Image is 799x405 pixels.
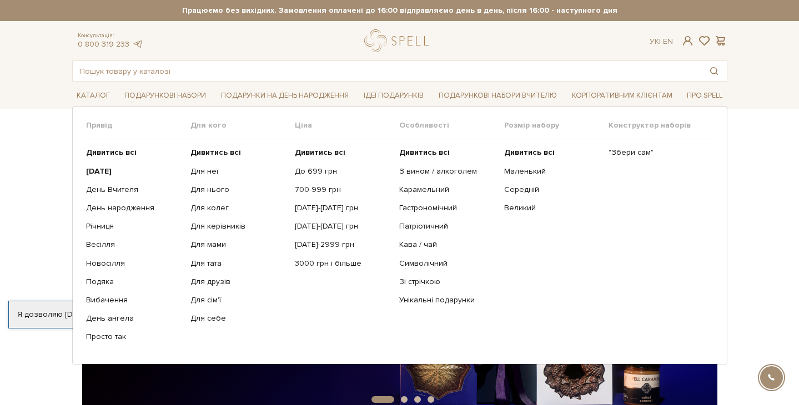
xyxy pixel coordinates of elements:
a: Зі стрічкою [399,277,495,287]
a: Ідеї подарунків [359,87,428,104]
a: [DATE]-[DATE] грн [295,221,391,231]
a: Кава / чай [399,240,495,250]
span: Для кого [190,120,295,130]
b: Дивитись всі [190,148,241,157]
a: Корпоративним клієнтам [567,87,677,104]
a: En [663,37,673,46]
a: Річниця [86,221,182,231]
span: Конструктор наборів [609,120,713,130]
a: Новосілля [86,259,182,269]
span: Привід [86,120,190,130]
input: Пошук товару у каталозі [73,61,701,81]
a: Для керівників [190,221,287,231]
a: Патріотичний [399,221,495,231]
a: Унікальні подарунки [399,295,495,305]
button: Carousel Page 4 [428,396,434,403]
a: logo [364,29,434,52]
strong: Працюємо без вихідних. Замовлення оплачені до 16:00 відправляємо день в день, після 16:00 - насту... [72,6,727,16]
button: Carousel Page 3 [414,396,421,403]
div: Ук [650,37,673,47]
a: Для неї [190,166,287,176]
a: Гастрономічний [399,203,495,213]
span: | [659,37,661,46]
a: Дивитись всі [86,148,182,158]
b: [DATE] [86,166,112,176]
a: 700-999 грн [295,185,391,195]
a: Великий [504,203,600,213]
button: Пошук товару у каталозі [701,61,727,81]
a: Символічний [399,259,495,269]
b: Дивитись всі [399,148,450,157]
a: День Вчителя [86,185,182,195]
a: До 699 грн [295,166,391,176]
a: Каталог [72,87,114,104]
a: [DATE]-[DATE] грн [295,203,391,213]
a: Для друзів [190,277,287,287]
b: Дивитись всі [86,148,137,157]
a: Маленький [504,166,600,176]
span: Консультація: [78,32,143,39]
a: Для сім'ї [190,295,287,305]
a: Для колег [190,203,287,213]
button: Carousel Page 2 [401,396,408,403]
a: Для нього [190,185,287,195]
a: Подарунки на День народження [217,87,353,104]
b: Дивитись всі [504,148,555,157]
a: Для себе [190,313,287,323]
a: Про Spell [682,87,727,104]
span: Особливості [399,120,504,130]
a: Подяка [86,277,182,287]
a: "Збери сам" [609,148,705,158]
a: Вибачення [86,295,182,305]
a: 3000 грн і більше [295,259,391,269]
b: Дивитись всі [295,148,345,157]
a: Середній [504,185,600,195]
a: Подарункові набори [120,87,210,104]
a: Дивитись всі [190,148,287,158]
div: Carousel Pagination [72,395,727,405]
a: [DATE] [86,166,182,176]
a: День ангела [86,313,182,323]
button: Carousel Page 1 (Current Slide) [371,396,394,403]
a: telegram [132,39,143,49]
a: Карамельний [399,185,495,195]
a: 0 800 319 233 [78,39,129,49]
span: Розмір набору [504,120,609,130]
a: Просто так [86,332,182,342]
a: Для мами [190,240,287,250]
a: Для тата [190,259,287,269]
a: З вином / алкоголем [399,166,495,176]
a: Дивитись всі [399,148,495,158]
a: Подарункові набори Вчителю [434,86,561,105]
a: Весілля [86,240,182,250]
a: Дивитись всі [504,148,600,158]
div: Каталог [72,107,727,364]
span: Ціна [295,120,399,130]
a: День народження [86,203,182,213]
div: Я дозволяю [DOMAIN_NAME] використовувати [9,310,310,320]
a: [DATE]-2999 грн [295,240,391,250]
a: Дивитись всі [295,148,391,158]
